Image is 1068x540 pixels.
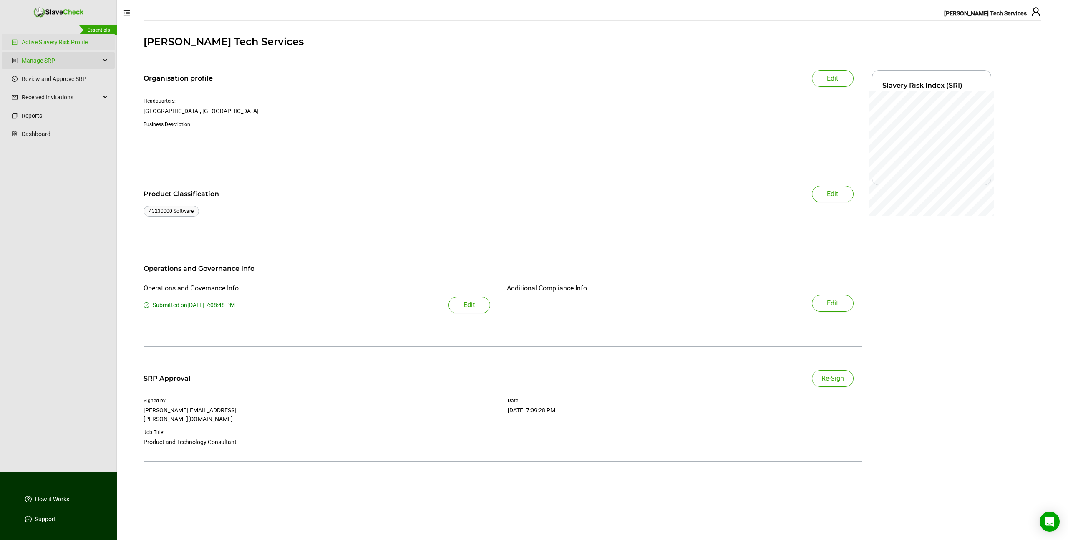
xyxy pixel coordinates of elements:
div: Additional Compliance Info [507,283,587,293]
div: SRP Approval [144,373,191,384]
button: Edit [812,70,854,87]
span: Submitted on [DATE] 7:08:48 PM [153,302,235,308]
div: Product Classification [144,189,249,199]
button: Edit [812,295,854,312]
a: Active Slavery Risk Profile [22,34,108,50]
span: [PERSON_NAME] Tech Services [944,10,1027,17]
div: [PERSON_NAME][EMAIL_ADDRESS][PERSON_NAME][DOMAIN_NAME] [144,406,277,424]
div: [PERSON_NAME] Tech Services [144,34,1041,49]
div: Job Title: [144,429,277,436]
button: Edit [448,297,490,313]
span: group [12,58,18,63]
a: How it Works [35,495,69,503]
a: Reports [22,107,108,124]
div: [GEOGRAPHIC_DATA], [GEOGRAPHIC_DATA] [144,107,862,115]
span: Edit [827,189,838,199]
span: Re-Sign [821,373,844,384]
button: Edit [812,186,854,202]
p: . [144,130,862,139]
span: question-circle [25,496,32,502]
div: Headquarters: [144,97,862,105]
div: 43230000 | Software [149,207,194,215]
div: Open Intercom Messenger [1040,512,1060,532]
div: Operations and Governance Info [144,264,854,274]
span: Edit [827,73,838,83]
div: Slavery Risk Index (SRI) [882,81,981,91]
a: Support [35,515,56,523]
div: Operations and Governance Info [144,283,239,293]
a: Review and Approve SRP [22,71,108,87]
button: Re-Sign [812,370,854,387]
span: Edit [827,298,838,308]
div: Organisation profile [144,73,213,83]
a: Manage SRP [22,52,101,69]
span: message [25,516,32,522]
span: Received Invitations [22,89,101,106]
div: Business Description: [144,120,862,129]
span: user [1031,7,1041,17]
a: Dashboard [22,126,108,142]
div: Date: [508,397,862,404]
span: Edit [463,300,475,310]
div: Product and Technology Consultant [144,438,277,447]
span: menu-fold [123,10,130,16]
div: [DATE] 7:09:28 PM [508,406,862,415]
span: mail [12,94,18,100]
span: check-circle [144,302,149,308]
div: Signed by: [144,397,277,404]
